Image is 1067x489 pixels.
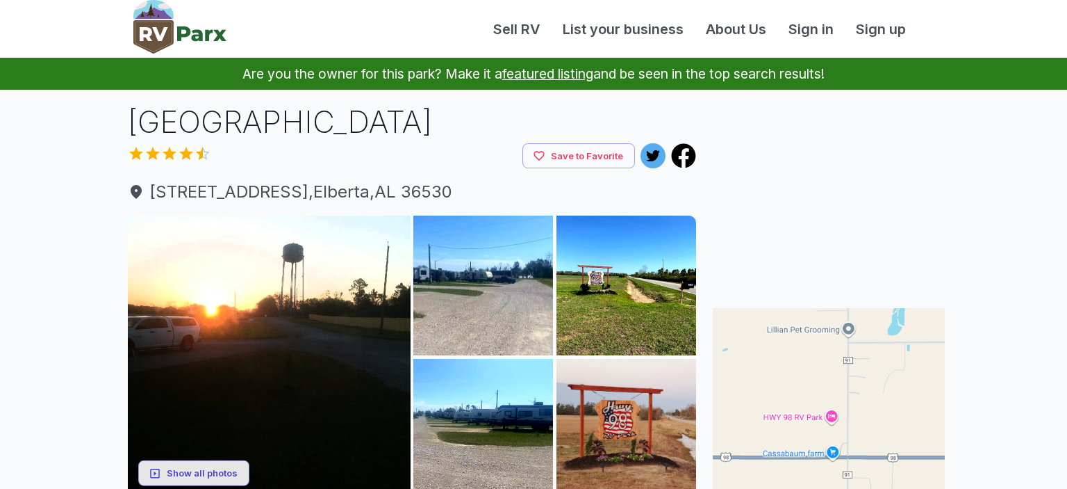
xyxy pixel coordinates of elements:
h1: [GEOGRAPHIC_DATA] [128,101,696,143]
a: About Us [695,19,777,40]
button: Save to Favorite [522,143,635,169]
a: Sign in [777,19,845,40]
a: Sell RV [482,19,552,40]
button: Show all photos [138,460,249,486]
a: featured listing [502,65,593,82]
img: AAcXr8r0Xyncbsr2jC_o5SaTrxZEWcitWq_EGgapQaC65noQK6uVqbq53exeozTQIp25GjCuhkyGMBf-p4CM6C-UyQwYxMjvU... [413,216,553,355]
a: Sign up [845,19,917,40]
p: Are you the owner for this park? Make it a and be seen in the top search results! [17,58,1050,90]
a: [STREET_ADDRESS],Elberta,AL 36530 [128,179,696,205]
span: [STREET_ADDRESS] , Elberta , AL 36530 [128,179,696,205]
a: List your business [552,19,695,40]
img: AAcXr8o82zm8_TKp0A8d6erX0oWHyWggqHQfbT44S2cnmwOJ5l5JCQkacG4WK7umk_pxtZ1k3VZHn-jyerxmVQoXdVh5byUlR... [556,216,696,355]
